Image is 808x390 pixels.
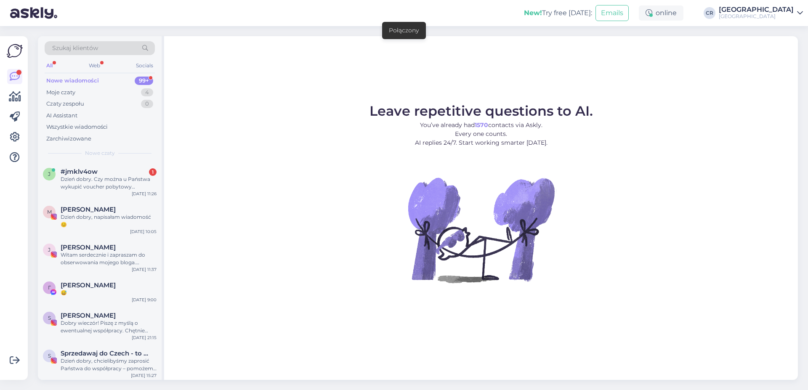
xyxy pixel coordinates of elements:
button: Emails [595,5,629,21]
span: S [48,315,51,321]
span: Sprzedawaj do Czech - to proste! [61,350,148,357]
div: [DATE] 10:05 [130,228,157,235]
div: [GEOGRAPHIC_DATA] [719,6,794,13]
div: Socials [134,60,155,71]
div: 4 [141,88,153,97]
span: Leave repetitive questions to AI. [369,103,593,119]
b: 1570 [475,121,488,129]
div: Zarchiwizowane [46,135,91,143]
div: 99+ [135,77,153,85]
div: [DATE] 15:27 [131,372,157,379]
span: j [48,171,50,177]
div: AI Assistant [46,111,77,120]
span: Галина Попова [61,281,116,289]
span: Szukaj klientów [52,44,98,53]
div: Try free [DATE]: [524,8,592,18]
div: Dzień dobry, napisałam wiadomość 😊 [61,213,157,228]
div: [DATE] 11:37 [132,266,157,273]
span: Nowe czaty [85,149,115,157]
div: All [45,60,54,71]
span: Joanna Wesołek [61,244,116,251]
div: [DATE] 21:15 [132,334,157,341]
div: [GEOGRAPHIC_DATA] [719,13,794,20]
div: Nowe wiadomości [46,77,99,85]
div: 😅 [61,289,157,297]
div: online [639,5,683,21]
div: Dobry wieczór! Piszę z myślą o ewentualnej współpracy. Chętnie przygotuję materiały w ramach poby... [61,319,157,334]
span: Sylwia Tomczak [61,312,116,319]
div: 0 [141,100,153,108]
div: Dzień dobry. Czy można u Państwa wykupić voucher pobytowy prezentowy 1 nocleg 1 zabieg spa kolacj... [61,175,157,191]
b: New! [524,9,542,17]
div: Czaty zespołu [46,100,84,108]
span: #jmklv4ow [61,168,98,175]
div: 1 [149,168,157,176]
div: Moje czaty [46,88,75,97]
span: Г [48,284,51,291]
div: Witam serdecznie i zapraszam do obserwowania mojego bloga. Obecnie posiadam ponad 22 tys. followe... [61,251,157,266]
span: S [48,353,51,359]
span: J [48,247,50,253]
div: [DATE] 9:00 [132,297,157,303]
div: Dzień dobry, chcielibyśmy zaprosić Państwa do współpracy – pomożemy dotrzeć do czeskich i [DEMOGR... [61,357,157,372]
div: Połączony [389,26,419,35]
div: Web [87,60,102,71]
img: Askly Logo [7,43,23,59]
div: Wszystkie wiadomości [46,123,108,131]
a: [GEOGRAPHIC_DATA][GEOGRAPHIC_DATA] [719,6,803,20]
div: [DATE] 11:26 [132,191,157,197]
span: Monika Kowalewska [61,206,116,213]
img: No Chat active [405,154,557,305]
div: CR [704,7,715,19]
span: M [47,209,52,215]
p: You’ve already had contacts via Askly. Every one counts. AI replies 24/7. Start working smarter [... [369,121,593,147]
